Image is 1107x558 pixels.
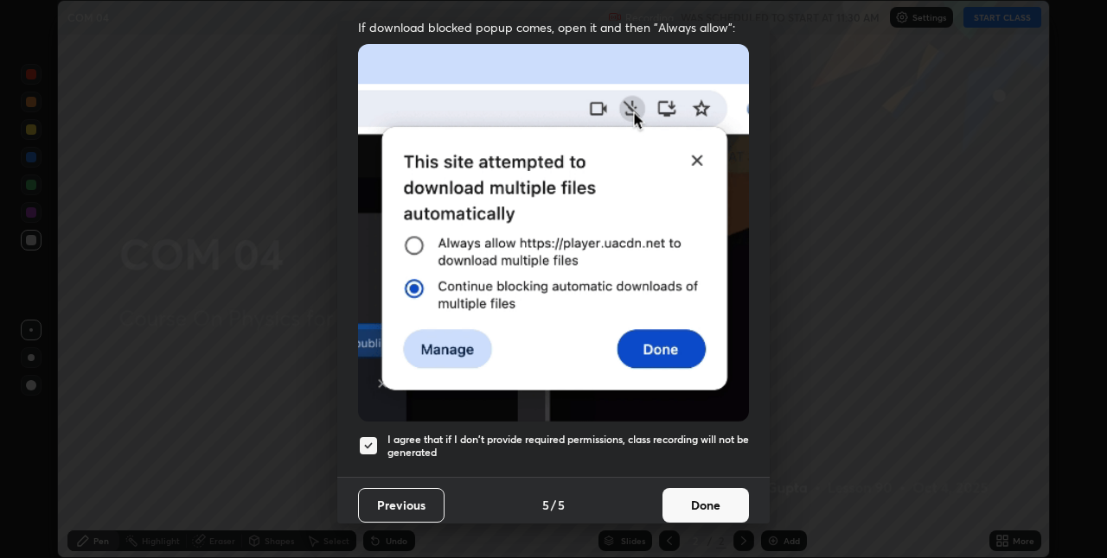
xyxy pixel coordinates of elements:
button: Previous [358,488,445,523]
h4: 5 [558,496,565,514]
img: downloads-permission-blocked.gif [358,44,749,422]
h4: 5 [542,496,549,514]
h4: / [551,496,556,514]
h5: I agree that if I don't provide required permissions, class recording will not be generated [387,433,749,460]
span: If download blocked popup comes, open it and then "Always allow": [358,19,749,35]
button: Done [662,488,749,523]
